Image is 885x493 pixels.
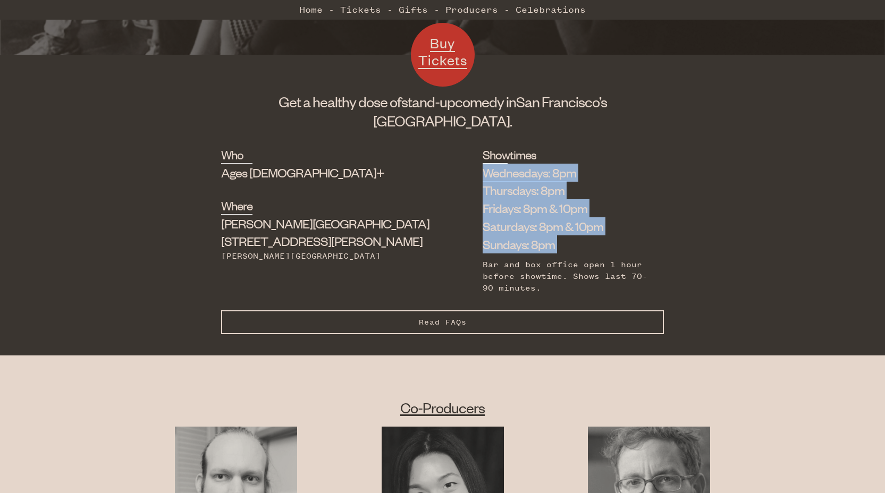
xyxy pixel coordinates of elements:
div: Ages [DEMOGRAPHIC_DATA]+ [221,164,429,182]
span: [GEOGRAPHIC_DATA]. [373,112,512,130]
h2: Where [221,197,252,214]
a: Buy Tickets [411,23,475,87]
li: Thursdays: 8pm [483,181,648,199]
h2: Co-Producers [133,398,753,417]
span: [PERSON_NAME][GEOGRAPHIC_DATA] [221,215,429,231]
button: Read FAQs [221,310,664,334]
li: Wednesdays: 8pm [483,164,648,182]
span: San Francisco’s [516,92,607,110]
div: [PERSON_NAME][GEOGRAPHIC_DATA] [221,250,429,262]
h2: Showtimes [483,146,508,163]
li: Saturdays: 8pm & 10pm [483,217,648,235]
li: Fridays: 8pm & 10pm [483,199,648,217]
h2: Who [221,146,252,163]
span: Read FAQs [419,318,467,327]
h1: Get a healthy dose of comedy in [221,92,664,130]
span: Buy Tickets [418,34,467,69]
li: Sundays: 8pm [483,235,648,253]
div: Bar and box office open 1 hour before showtime. Shows last 70-90 minutes. [483,259,648,294]
div: [STREET_ADDRESS][PERSON_NAME] [221,215,429,251]
span: stand-up [401,92,455,110]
